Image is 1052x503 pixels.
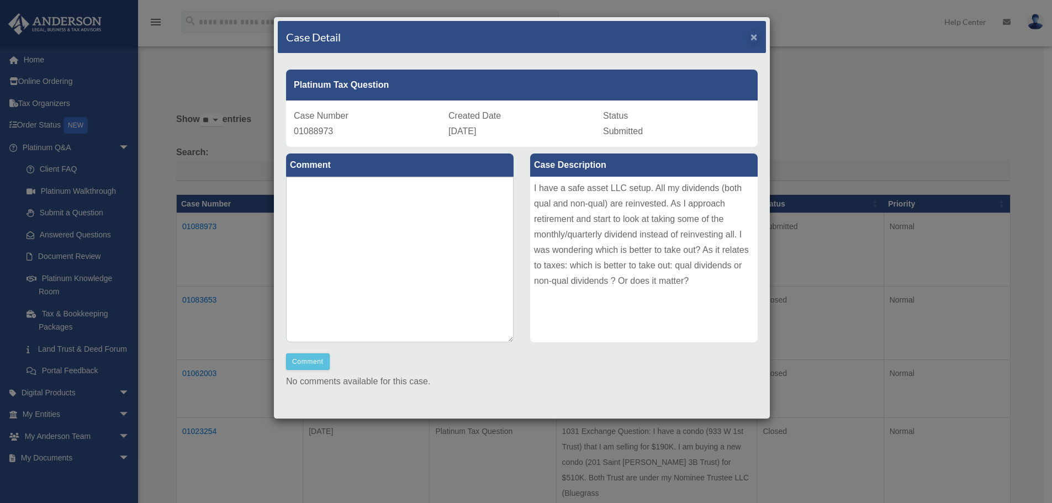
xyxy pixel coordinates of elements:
span: Case Number [294,111,348,120]
span: Submitted [603,126,643,136]
span: 01088973 [294,126,333,136]
button: Close [750,31,758,43]
h4: Case Detail [286,29,341,45]
span: [DATE] [448,126,476,136]
label: Comment [286,153,514,177]
button: Comment [286,353,330,370]
div: Platinum Tax Question [286,70,758,100]
span: Status [603,111,628,120]
p: No comments available for this case. [286,374,758,389]
label: Case Description [530,153,758,177]
div: I have a safe asset LLC setup. All my dividends (both qual and non-qual) are reinvested. As I app... [530,177,758,342]
span: Created Date [448,111,501,120]
span: × [750,30,758,43]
